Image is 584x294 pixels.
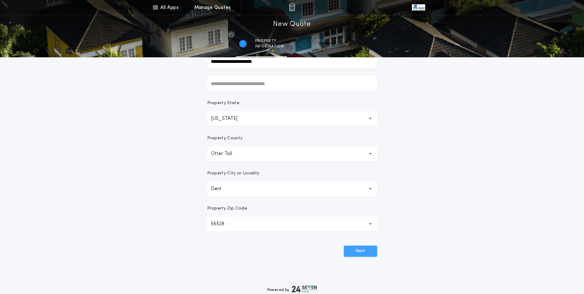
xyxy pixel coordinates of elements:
[255,39,284,43] span: Property
[211,220,234,228] p: 56528
[207,111,377,126] button: [US_STATE]
[255,44,284,49] span: information
[207,100,240,106] p: Property State
[316,39,345,43] span: Transaction
[207,206,247,212] p: Property Zip Code
[302,41,304,46] h2: 2
[207,146,377,161] button: Otter Tail
[211,150,242,157] p: Otter Tail
[289,4,295,11] img: img
[211,115,247,122] p: [US_STATE]
[207,170,260,177] p: Property City or Locality
[412,4,425,10] img: vs-icon
[242,41,244,46] h2: 1
[292,285,317,293] img: logo
[273,19,311,29] h1: New Quote
[207,135,243,141] p: Property County
[344,246,377,257] button: Next
[267,285,317,293] div: Powered by
[207,182,377,196] button: Dent
[211,185,232,193] p: Dent
[207,217,377,231] button: 56528
[316,44,345,49] span: details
